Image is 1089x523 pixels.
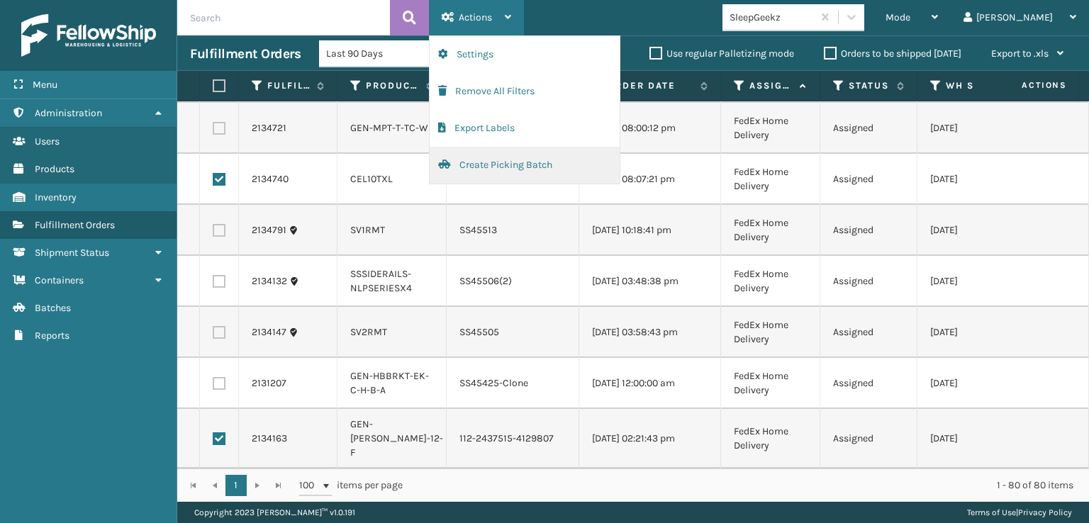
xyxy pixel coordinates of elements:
[447,307,579,358] td: SS45505
[447,409,579,468] td: 112-2437515-4129807
[820,256,917,307] td: Assigned
[430,147,620,184] button: Create Picking Batch
[886,11,910,23] span: Mode
[350,418,443,459] a: GEN-[PERSON_NAME]-12-F
[447,358,579,409] td: SS45425-Clone
[721,307,820,358] td: FedEx Home Delivery
[721,358,820,409] td: FedEx Home Delivery
[917,103,1059,154] td: [DATE]
[649,47,794,60] label: Use regular Palletizing mode
[252,432,287,446] a: 2134163
[252,223,286,237] a: 2134791
[35,219,115,231] span: Fulfillment Orders
[252,325,286,339] a: 2134147
[820,307,917,358] td: Assigned
[430,36,620,73] button: Settings
[917,307,1059,358] td: [DATE]
[35,274,84,286] span: Containers
[917,256,1059,307] td: [DATE]
[721,154,820,205] td: FedEx Home Delivery
[579,358,721,409] td: [DATE] 12:00:00 am
[820,103,917,154] td: Assigned
[824,47,961,60] label: Orders to be shipped [DATE]
[721,256,820,307] td: FedEx Home Delivery
[579,307,721,358] td: [DATE] 03:58:43 pm
[991,47,1049,60] span: Export to .xls
[194,502,355,523] p: Copyright 2023 [PERSON_NAME]™ v 1.0.191
[35,330,69,342] span: Reports
[35,247,109,259] span: Shipment Status
[252,274,287,288] a: 2134132
[917,154,1059,205] td: [DATE]
[35,302,71,314] span: Batches
[252,172,289,186] a: 2134740
[225,475,247,496] a: 1
[350,370,429,396] a: GEN-HBBRKT-EK-C-H-B-A
[967,502,1072,523] div: |
[423,478,1073,493] div: 1 - 80 of 80 items
[917,358,1059,409] td: [DATE]
[350,268,412,294] a: SSSIDERAILS-NLPSERIESX4
[820,409,917,468] td: Assigned
[579,256,721,307] td: [DATE] 03:48:38 pm
[190,45,301,62] h3: Fulfillment Orders
[608,79,693,92] label: Order Date
[721,103,820,154] td: FedEx Home Delivery
[721,409,820,468] td: FedEx Home Delivery
[579,409,721,468] td: [DATE] 02:21:43 pm
[459,11,492,23] span: Actions
[820,154,917,205] td: Assigned
[579,205,721,256] td: [DATE] 10:18:41 pm
[267,79,310,92] label: Fulfillment Order Id
[721,205,820,256] td: FedEx Home Delivery
[299,475,403,496] span: items per page
[820,205,917,256] td: Assigned
[820,358,917,409] td: Assigned
[35,163,74,175] span: Products
[917,409,1059,468] td: [DATE]
[366,79,419,92] label: Product SKU
[252,121,286,135] a: 2134721
[430,110,620,147] button: Export Labels
[849,79,890,92] label: Status
[299,478,320,493] span: 100
[579,154,721,205] td: [DATE] 08:07:21 pm
[579,103,721,154] td: [DATE] 08:00:12 pm
[967,507,1016,517] a: Terms of Use
[430,73,620,110] button: Remove All Filters
[447,256,579,307] td: SS45506(2)
[350,122,428,134] a: GEN-MPT-T-TC-W
[730,10,814,25] div: SleepGeekz
[326,46,436,61] div: Last 90 Days
[350,224,385,236] a: SV1RMT
[977,74,1076,97] span: Actions
[33,79,57,91] span: Menu
[1018,507,1072,517] a: Privacy Policy
[447,205,579,256] td: SS45513
[252,376,286,390] a: 2131207
[917,205,1059,256] td: [DATE]
[350,326,387,338] a: SV2RMT
[35,191,77,203] span: Inventory
[21,14,156,57] img: logo
[35,107,102,119] span: Administration
[35,135,60,147] span: Users
[946,79,1032,92] label: WH Ship By Date
[749,79,793,92] label: Assigned Carrier Service
[350,173,393,185] a: CEL10TXL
